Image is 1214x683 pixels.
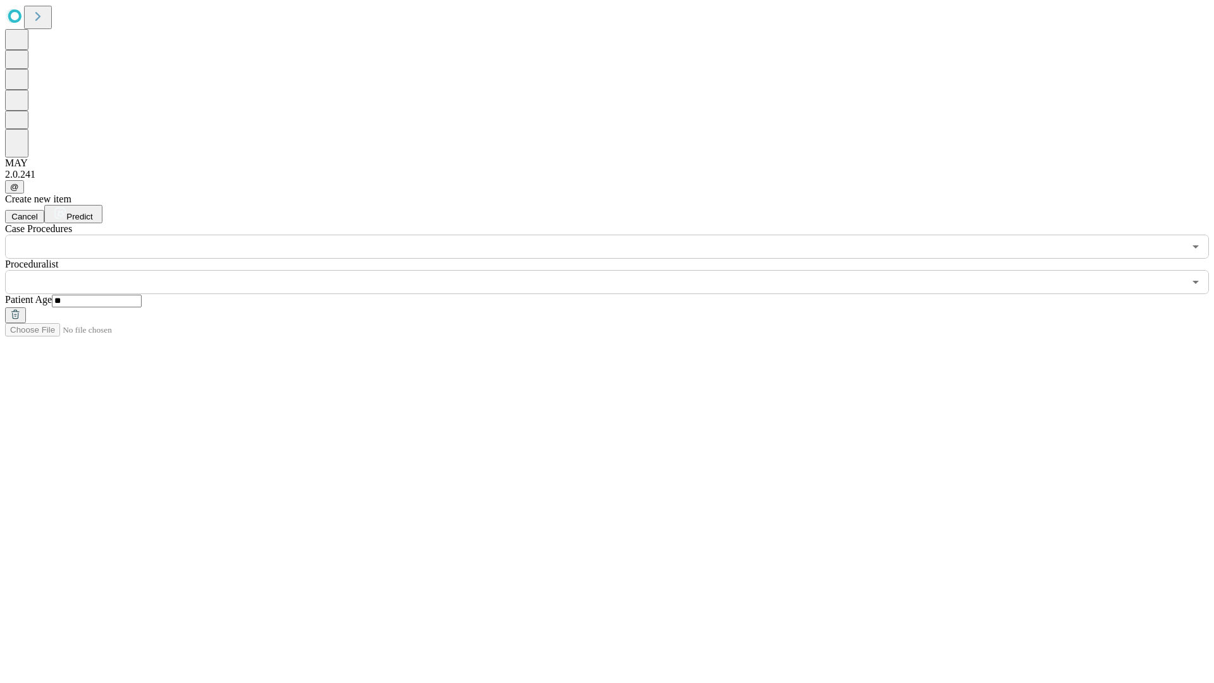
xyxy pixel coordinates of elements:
span: Predict [66,212,92,221]
span: Scheduled Procedure [5,223,72,234]
button: Cancel [5,210,44,223]
span: Create new item [5,194,71,204]
span: Proceduralist [5,259,58,269]
div: 2.0.241 [5,169,1209,180]
span: Patient Age [5,294,52,305]
button: Open [1187,273,1205,291]
div: MAY [5,157,1209,169]
span: Cancel [11,212,38,221]
button: @ [5,180,24,194]
button: Predict [44,205,102,223]
button: Open [1187,238,1205,255]
span: @ [10,182,19,192]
